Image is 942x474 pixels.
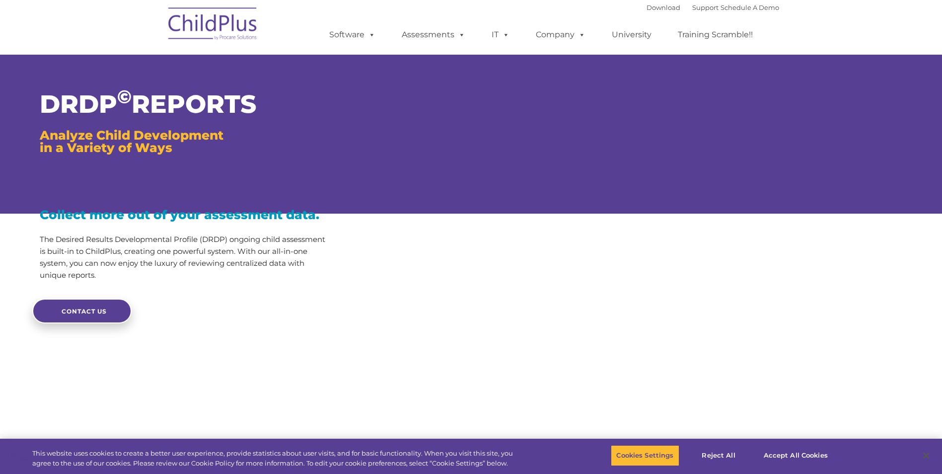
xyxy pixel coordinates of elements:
a: Software [319,25,385,45]
a: Download [647,3,680,11]
a: Training Scramble!! [668,25,763,45]
h3: Collect more out of your assessment data. [40,209,331,221]
a: University [602,25,661,45]
a: Support [692,3,719,11]
a: Schedule A Demo [721,3,779,11]
span: Analyze Child Development [40,128,223,143]
font: | [647,3,779,11]
a: IT [482,25,519,45]
a: Assessments [392,25,475,45]
button: Reject All [688,445,750,466]
div: This website uses cookies to create a better user experience, provide statistics about user visit... [32,449,518,468]
p: The Desired Results Developmental Profile (DRDP) ongoing child assessment is built-in to ChildPlu... [40,234,331,281]
span: CONTACT US [62,308,107,315]
span: in a Variety of Ways [40,140,172,155]
button: Accept All Cookies [758,445,833,466]
a: CONTACT US [32,299,132,323]
img: ChildPlus by Procare Solutions [163,0,263,50]
sup: © [117,85,132,108]
button: Close [915,445,937,467]
button: Cookies Settings [611,445,679,466]
h1: DRDP REPORTS [40,92,331,117]
a: Company [526,25,595,45]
